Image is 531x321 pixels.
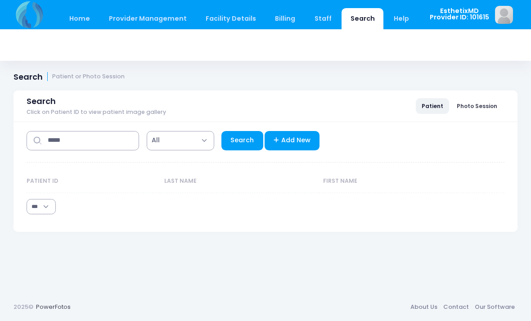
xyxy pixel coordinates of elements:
[472,299,517,315] a: Our Software
[13,72,125,81] h1: Search
[36,303,71,311] a: PowerFotos
[27,109,166,116] span: Click on Patient ID to view patient image gallery
[100,8,195,29] a: Provider Management
[430,8,489,21] span: EsthetixMD Provider ID: 101615
[306,8,340,29] a: Staff
[60,8,99,29] a: Home
[440,299,472,315] a: Contact
[152,136,160,145] span: All
[407,299,440,315] a: About Us
[265,131,320,150] a: Add New
[147,131,214,150] span: All
[197,8,265,29] a: Facility Details
[27,96,56,106] span: Search
[160,170,319,193] th: Last Name
[13,303,33,311] span: 2025©
[221,131,263,150] a: Search
[451,98,503,113] a: Photo Session
[52,73,125,80] small: Patient or Photo Session
[319,170,484,193] th: First Name
[416,98,449,113] a: Patient
[495,6,513,24] img: image
[266,8,304,29] a: Billing
[342,8,383,29] a: Search
[385,8,418,29] a: Help
[27,170,160,193] th: Patient ID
